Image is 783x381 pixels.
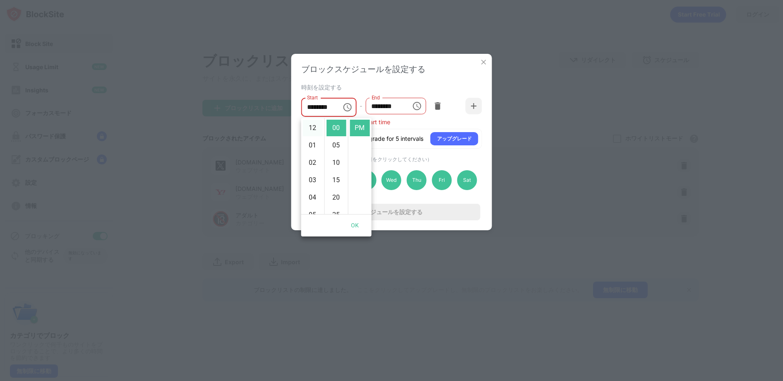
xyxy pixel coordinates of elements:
div: Wed [382,170,401,190]
div: アップグレード [437,135,472,143]
li: 4 hours [303,189,323,206]
ul: Select hours [301,118,324,214]
li: 2 hours [303,154,323,171]
div: Sat [457,170,477,190]
li: 10 minutes [327,154,346,171]
li: 5 hours [303,207,323,223]
li: 20 minutes [327,189,346,206]
li: 1 hours [303,137,323,154]
button: OK [342,218,368,233]
li: 0 minutes [327,120,346,136]
div: - [360,101,362,111]
div: 時刻を設定する [301,84,480,90]
span: （無効にする日をクリックしてください） [338,156,432,162]
div: Fri [432,170,452,190]
div: Thu [407,170,427,190]
div: スケジュールを設定する [359,209,423,215]
img: x-button.svg [480,58,488,66]
li: 12 hours [303,120,323,136]
button: Choose time, selected time is 12:00 AM [408,98,425,114]
label: Start [307,94,318,101]
li: PM [350,120,370,136]
li: 15 minutes [327,172,346,188]
label: End [371,94,380,101]
ul: Select minutes [324,118,348,214]
ul: Select meridiem [348,118,372,214]
div: 選択した日付 [301,155,480,163]
li: 5 minutes [327,137,346,154]
div: End time must be after start time [301,118,482,125]
div: ブロックスケジュールを設定する [301,64,482,75]
li: 3 hours [303,172,323,188]
button: Choose time, selected time is 11:00 PM [339,99,355,116]
li: 25 minutes [327,207,346,223]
